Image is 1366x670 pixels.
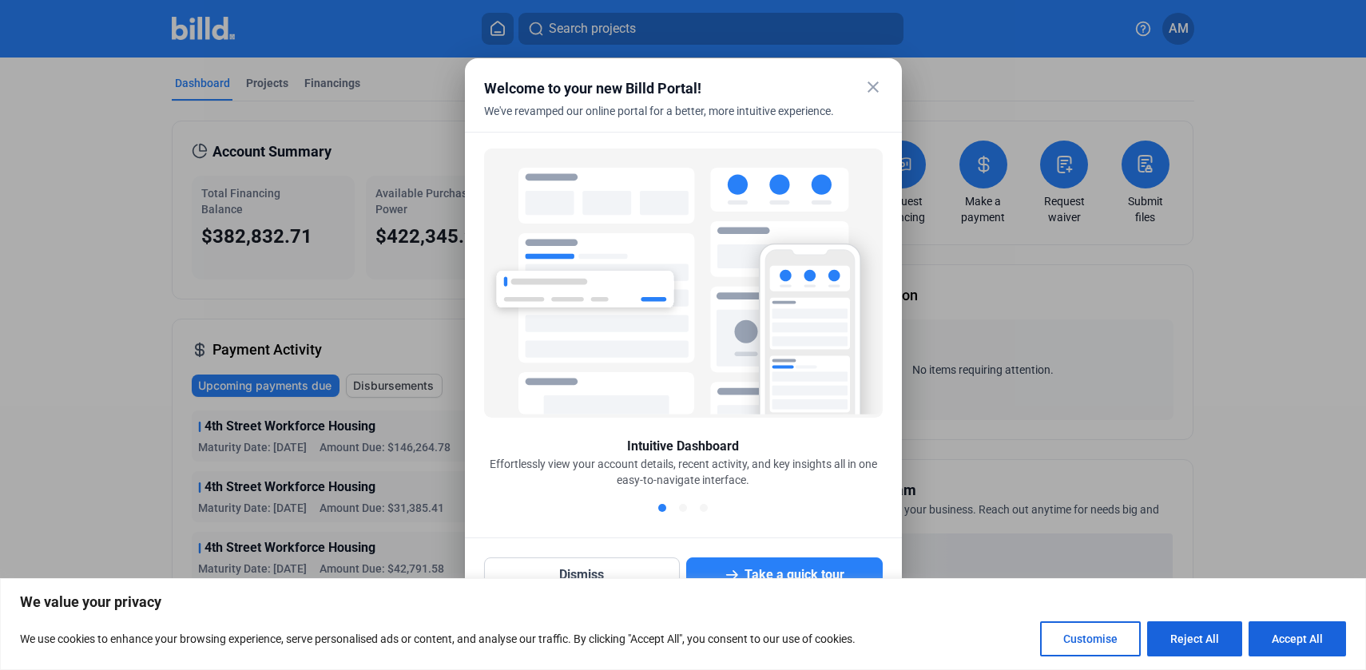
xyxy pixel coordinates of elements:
p: We use cookies to enhance your browsing experience, serve personalised ads or content, and analys... [20,629,856,648]
mat-icon: close [864,77,883,97]
button: Take a quick tour [686,557,883,593]
div: Intuitive Dashboard [627,437,739,456]
button: Dismiss [484,557,681,593]
button: Accept All [1249,621,1346,656]
div: Effortlessly view your account details, recent activity, and key insights all in one easy-to-navi... [484,456,883,488]
button: Reject All [1147,621,1242,656]
div: Welcome to your new Billd Portal! [484,77,843,100]
div: We've revamped our online portal for a better, more intuitive experience. [484,103,843,138]
p: We value your privacy [20,593,1346,612]
button: Customise [1040,621,1141,656]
